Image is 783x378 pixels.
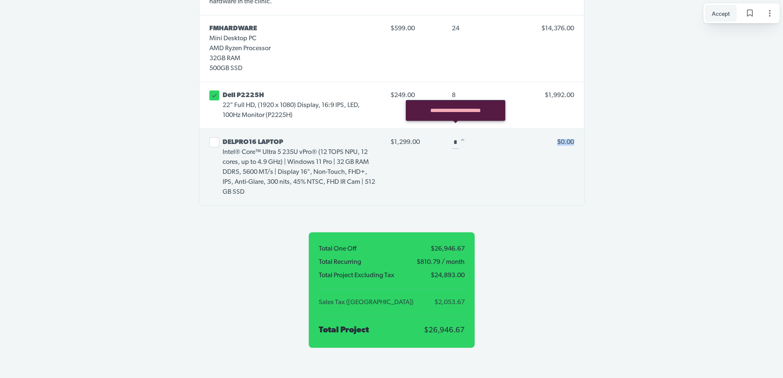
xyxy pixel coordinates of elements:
[414,272,465,279] span: $24,893.00
[440,259,465,266] span: / month
[390,136,439,149] span: $1,299.00
[223,100,377,120] p: 22" Full HD, (1920 x 1080) Display, 16:9 IPS, LED, 100Hz Monitor (P2225H)
[761,5,778,22] button: Page options
[223,92,264,99] span: Dell P2225H
[209,54,271,63] p: 32GB RAM
[390,22,439,35] span: $599.00
[460,137,465,143] button: Increase
[417,259,440,266] span: $810.79
[319,259,413,266] span: Total Recurring
[319,299,422,306] span: Sales Tax ([GEOGRAPHIC_DATA])
[557,139,574,146] span: $0.00
[319,272,411,279] span: Total Project Excluding Tax
[452,25,459,32] span: 24
[209,63,271,73] p: 500GB SSD
[705,5,737,22] button: Accept
[319,246,392,252] span: Total One Off
[390,89,439,102] span: $249.00
[223,137,377,197] p: Intel® Core™ Ultra 5 235U vPro® (12 TOPS NPU, 12 cores, up to 4.9 GHz) | Windows 11 Pro | 32 GB R...
[395,246,465,252] span: $26,946.67
[426,299,465,306] span: $2,053.67
[452,92,456,99] span: 8
[209,25,257,32] span: FMHARDWARE
[541,25,574,32] span: $14,376.00
[424,327,465,334] span: $26,946.67
[223,139,283,146] span: DELPRO16 LAPTOP
[319,326,369,334] span: Total Project
[712,9,730,18] span: Accept
[545,92,574,99] span: $1,992.00
[209,34,271,54] p: Mini Desktop PC AMD Ryzen Processor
